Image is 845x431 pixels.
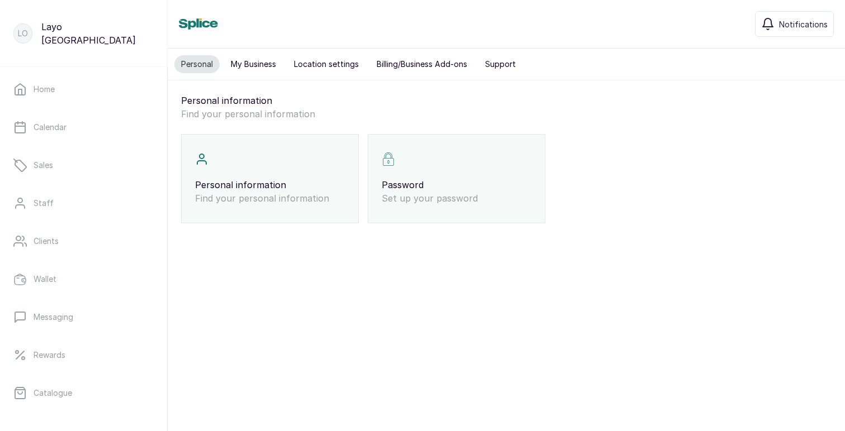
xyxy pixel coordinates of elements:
p: Set up your password [382,191,531,205]
a: Messaging [9,301,158,333]
button: Support [478,55,523,73]
span: Notifications [779,18,828,30]
a: Catalogue [9,377,158,409]
p: Calendar [34,122,67,133]
p: Home [34,84,55,95]
p: Password [382,178,531,191]
a: Home [9,74,158,105]
p: Staff [34,198,54,209]
div: Personal informationFind your personal information [181,134,359,223]
div: PasswordSet up your password [368,134,545,223]
a: Clients [9,226,158,257]
p: Find your personal information [181,107,832,121]
p: Find your personal information [195,191,345,205]
p: Personal information [181,94,832,107]
a: Calendar [9,112,158,143]
p: Sales [34,160,53,171]
a: Rewards [9,339,158,371]
p: LO [18,28,28,39]
p: Catalogue [34,387,72,399]
button: Personal [174,55,220,73]
p: Rewards [34,349,65,361]
p: Messaging [34,312,73,323]
button: Notifications [755,11,834,37]
p: Wallet [34,274,56,285]
a: Staff [9,188,158,219]
button: Location settings [287,55,365,73]
button: My Business [224,55,283,73]
p: Personal information [195,178,345,191]
button: Billing/Business Add-ons [370,55,474,73]
a: Sales [9,150,158,181]
p: Clients [34,236,59,247]
a: Wallet [9,264,158,295]
p: Layo [GEOGRAPHIC_DATA] [41,20,154,47]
